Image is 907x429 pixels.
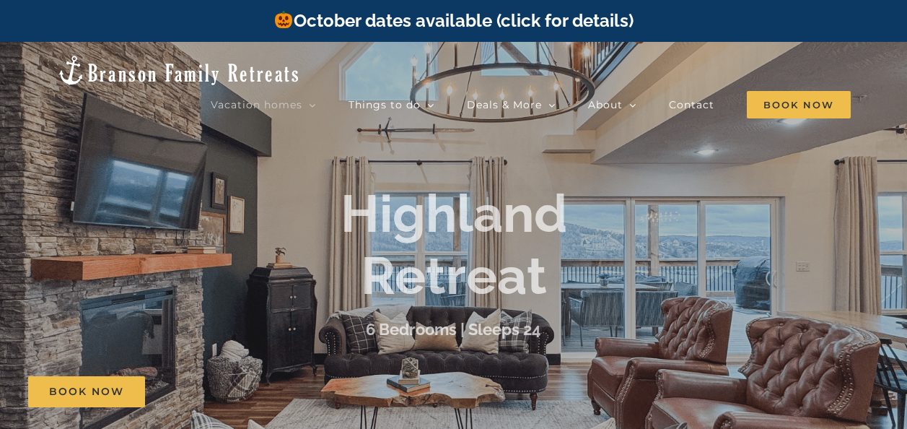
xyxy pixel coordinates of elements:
a: Vacation homes [211,90,316,119]
h3: 6 Bedrooms | Sleeps 24 [366,320,541,339]
span: Vacation homes [211,100,302,110]
img: Branson Family Retreats Logo [56,54,301,87]
a: Contact [669,90,714,119]
span: Deals & More [467,100,542,110]
a: Book Now [28,376,145,407]
span: Book Now [747,91,851,118]
nav: Main Menu [211,90,851,119]
b: Highland Retreat [341,183,567,306]
span: Book Now [49,386,124,398]
a: Deals & More [467,90,556,119]
span: Things to do [349,100,421,110]
span: Contact [669,100,714,110]
a: About [588,90,636,119]
a: Things to do [349,90,434,119]
img: 🎃 [275,11,292,28]
a: October dates available (click for details) [273,10,633,31]
span: About [588,100,623,110]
